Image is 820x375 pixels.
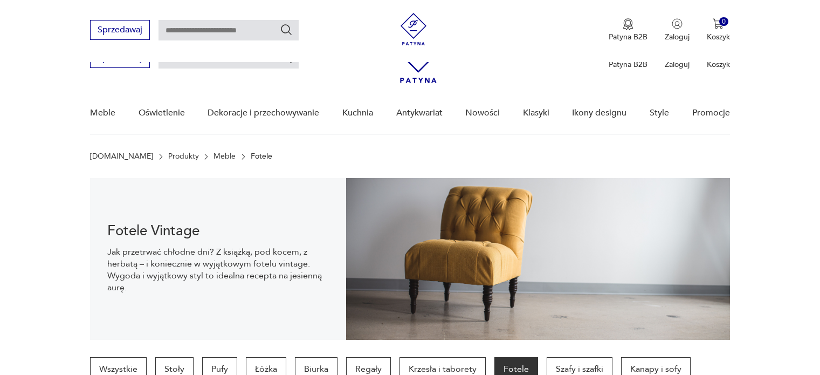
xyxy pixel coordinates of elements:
img: Patyna - sklep z meblami i dekoracjami vintage [397,13,430,45]
button: Patyna B2B [609,18,647,42]
a: Ikona medaluPatyna B2B [609,18,647,42]
a: Meble [90,92,115,134]
a: Antykwariat [396,92,443,134]
button: Zaloguj [665,18,690,42]
img: Ikonka użytkownika [672,18,683,29]
a: Dekoracje i przechowywanie [208,92,319,134]
a: Nowości [465,92,500,134]
p: Patyna B2B [609,32,647,42]
p: Jak przetrwać chłodne dni? Z książką, pod kocem, z herbatą – i koniecznie w wyjątkowym fotelu vin... [107,246,329,294]
a: Ikony designu [572,92,626,134]
a: Style [650,92,669,134]
a: Sprzedawaj [90,55,150,63]
button: Sprzedawaj [90,20,150,40]
a: Kuchnia [342,92,373,134]
p: Koszyk [707,32,730,42]
p: Fotele [251,152,272,161]
a: Klasyki [523,92,549,134]
img: Ikona koszyka [713,18,723,29]
a: Oświetlenie [139,92,185,134]
p: Zaloguj [665,32,690,42]
img: Ikona medalu [623,18,633,30]
a: Promocje [692,92,730,134]
p: Patyna B2B [609,59,647,70]
img: 9275102764de9360b0b1aa4293741aa9.jpg [346,178,730,340]
a: [DOMAIN_NAME] [90,152,153,161]
button: 0Koszyk [707,18,730,42]
p: Koszyk [707,59,730,70]
button: Szukaj [280,23,293,36]
a: Produkty [168,152,199,161]
a: Sprzedawaj [90,27,150,35]
a: Meble [213,152,236,161]
p: Zaloguj [665,59,690,70]
div: 0 [719,17,728,26]
h1: Fotele Vintage [107,224,329,237]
